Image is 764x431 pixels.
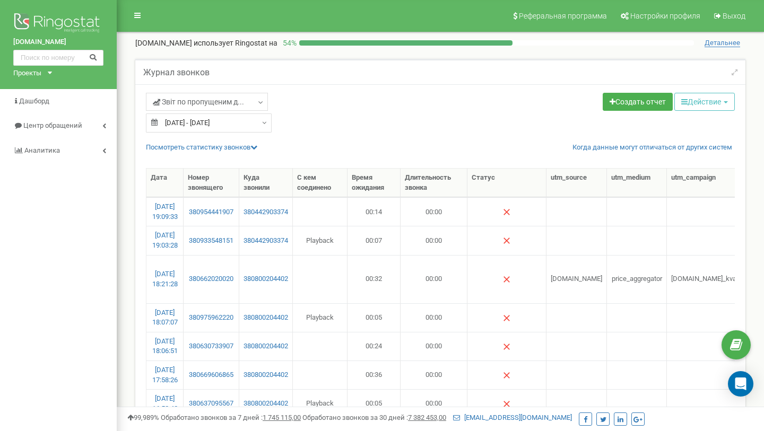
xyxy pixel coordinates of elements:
span: 99,989% [127,414,159,421]
a: [EMAIL_ADDRESS][DOMAIN_NAME] [453,414,572,421]
img: Нет ответа [502,371,511,380]
td: 00:07 [348,226,401,254]
a: 380800204402 [244,274,288,284]
th: utm_source [546,169,607,197]
img: Нет ответа [502,236,511,245]
a: 380637095567 [188,399,235,409]
input: Поиск по номеру [13,50,103,66]
td: 00:00 [401,389,467,418]
a: 380933548151 [188,236,235,246]
span: Настройки профиля [630,12,700,20]
td: 00:00 [401,303,467,332]
th: Время ожидания [348,169,401,197]
span: Звіт по пропущеним д... [153,96,244,107]
span: Выход [723,12,745,20]
span: Обработано звонков за 30 дней : [302,414,446,421]
span: Аналитика [24,146,60,154]
a: [DOMAIN_NAME] [13,37,103,47]
th: utm_medium [607,169,667,197]
span: Обработано звонков за 7 дней : [161,414,301,421]
td: 00:24 [348,332,401,360]
a: [DATE] 19:09:33 [152,203,178,221]
a: 380442903374 [244,236,288,246]
span: Реферальная программа [519,12,607,20]
img: Нет ответа [502,342,511,351]
td: 00:14 [348,197,401,226]
a: Когда данные могут отличаться от других систем [572,143,732,153]
a: 380442903374 [244,207,288,217]
td: 00:05 [348,303,401,332]
div: Проекты [13,68,41,78]
a: 380800204402 [244,370,288,380]
button: Действие [674,93,735,111]
th: Дата [146,169,184,197]
td: Playback [293,389,348,418]
a: [DATE] 17:58:26 [152,366,178,384]
th: Куда звонили [239,169,293,197]
div: Open Intercom Messenger [728,371,753,397]
img: Нет ответа [502,208,511,216]
u: 7 382 453,00 [408,414,446,421]
td: 00:05 [348,389,401,418]
a: [DATE] 18:21:28 [152,270,178,288]
a: 380975962220 [188,313,235,323]
u: 1 745 115,00 [263,414,301,421]
a: 380669606865 [188,370,235,380]
span: Центр обращений [23,121,82,129]
th: С кем соединено [293,169,348,197]
span: использует Ringostat на [194,39,277,47]
td: [DOMAIN_NAME] [546,255,607,303]
a: 380662020020 [188,274,235,284]
p: [DOMAIN_NAME] [135,38,277,48]
a: Посмотреть cтатистику звонков [146,143,257,151]
a: [DATE] 19:03:28 [152,231,178,249]
a: 380800204402 [244,399,288,409]
a: [DATE] 16:52:42 [152,394,178,412]
a: Создать отчет [603,93,673,111]
a: 380800204402 [244,313,288,323]
a: [DATE] 18:06:51 [152,337,178,355]
span: Дашборд [19,97,49,105]
td: 00:00 [401,226,467,254]
img: Нет ответа [502,275,511,284]
td: Playback [293,226,348,254]
img: Нет ответа [502,400,511,408]
th: Длительность звонка [401,169,467,197]
td: 00:00 [401,255,467,303]
td: price_aggregator [607,255,667,303]
td: 00:36 [348,360,401,389]
th: Номер звонящего [184,169,239,197]
td: 00:00 [401,197,467,226]
td: 00:00 [401,360,467,389]
a: 380954441907 [188,207,235,217]
td: 00:00 [401,332,467,360]
span: Детальнее [705,39,740,47]
img: Нет ответа [502,314,511,322]
img: Ringostat logo [13,11,103,37]
a: Звіт по пропущеним д... [146,93,268,111]
h5: Журнал звонков [143,68,210,77]
th: Статус [467,169,546,197]
p: 54 % [277,38,299,48]
a: [DATE] 18:07:07 [152,309,178,327]
td: 00:32 [348,255,401,303]
td: Playback [293,303,348,332]
a: 380630733907 [188,341,235,351]
a: 380800204402 [244,341,288,351]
